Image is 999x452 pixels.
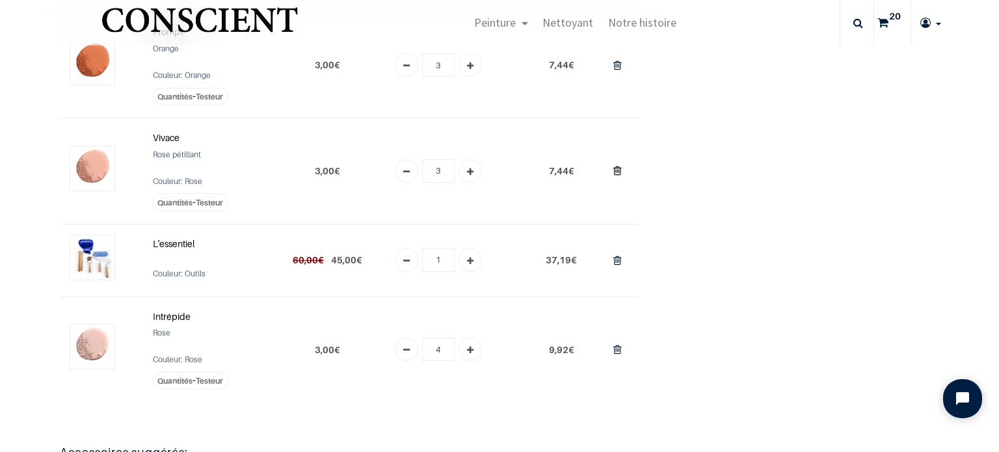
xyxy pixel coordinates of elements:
[549,344,568,355] span: 9,92
[546,254,571,265] span: 37,19
[153,328,170,338] span: Rose
[153,130,180,146] a: Vivace
[932,368,993,429] iframe: Tidio Chat
[549,59,574,70] span: €
[293,254,318,265] span: 60,00
[153,176,202,186] span: Couleur: Rose
[196,92,223,101] span: Testeur
[153,70,211,80] span: Couleur: Orange
[72,237,113,278] img: L'essentiel
[153,238,194,249] strong: L'essentiel
[459,248,482,272] a: Add one
[315,344,334,355] span: 3,00
[153,150,201,159] span: Rose pétillant
[157,376,193,386] span: Quantités
[459,159,482,183] a: Add one
[153,132,180,143] strong: Vivace
[395,338,418,361] a: Remove one
[153,269,206,278] span: Couleur: Outils
[315,165,340,176] span: €
[153,309,191,325] a: Intrépide
[72,42,113,83] img: Prompt (Testeur)
[542,15,593,30] span: Nettoyant
[315,59,340,70] span: €
[613,343,622,356] a: Supprimer du panier
[293,254,324,265] del: €
[157,198,193,207] span: Quantités
[613,59,622,72] a: Supprimer du panier
[153,193,228,211] label: -
[395,159,418,183] a: Remove one
[315,344,340,355] span: €
[72,326,113,367] img: Intrépide (Testeur)
[153,311,191,322] strong: Intrépide
[549,165,568,176] span: 7,44
[72,148,113,189] img: Vivace (Testeur)
[153,236,194,252] a: L'essentiel
[549,165,574,176] span: €
[315,59,334,70] span: 3,00
[459,53,482,77] a: Add one
[315,165,334,176] span: 3,00
[886,10,904,23] sup: 20
[474,15,516,30] span: Peinture
[331,254,362,265] span: €
[613,164,622,177] a: Supprimer du panier
[395,53,418,77] a: Remove one
[157,92,193,101] span: Quantités
[331,254,356,265] span: 45,00
[153,88,228,105] label: -
[153,372,228,390] label: -
[153,354,202,364] span: Couleur: Rose
[549,344,574,355] span: €
[196,376,223,386] span: Testeur
[395,248,418,272] a: Remove one
[549,59,568,70] span: 7,44
[613,254,622,267] a: Supprimer du panier
[459,338,482,361] a: Add one
[196,198,223,207] span: Testeur
[608,15,676,30] span: Notre histoire
[546,254,577,265] span: €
